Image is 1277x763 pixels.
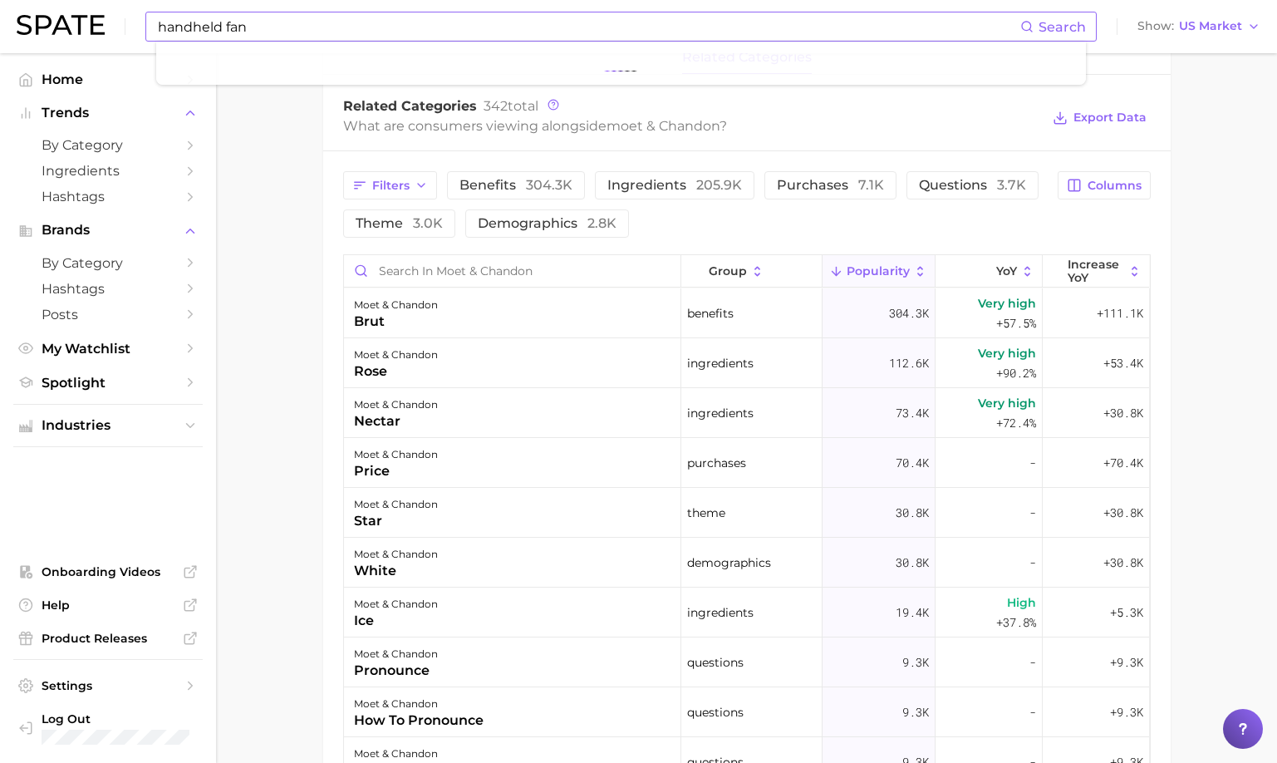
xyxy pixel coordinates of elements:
span: by Category [42,137,174,153]
span: Increase YoY [1068,258,1124,284]
button: moet & chandonroseingredients112.6kVery high+90.2%+53.4k [344,338,1150,388]
div: how to pronounce [354,711,484,731]
span: Home [42,71,174,87]
span: Popularity [847,264,910,278]
button: moet & chandonpricepurchases70.4k-+70.4k [344,438,1150,488]
div: pronounce [354,661,438,681]
span: moet & chandon [607,118,720,134]
div: star [354,511,438,531]
div: moet & chandon [354,495,438,514]
span: +111.1k [1097,303,1143,323]
span: +37.8% [996,613,1036,633]
div: moet & chandon [354,644,438,664]
span: 9.3k [902,702,929,722]
button: YoY [936,255,1043,288]
div: moet & chandon [354,594,438,614]
span: 342 [484,98,508,114]
span: Trends [42,106,174,121]
button: moet & chandonhow to pronouncequestions9.3k-+9.3k [344,687,1150,737]
button: Brands [13,218,203,243]
span: +30.8k [1103,403,1143,423]
span: ingredients [607,179,742,192]
a: Hashtags [13,276,203,302]
span: benefits [687,303,734,323]
span: - [1029,553,1036,573]
span: 205.9k [696,177,742,193]
span: Ingredients [42,163,174,179]
span: +30.8k [1103,553,1143,573]
div: ice [354,611,438,631]
button: moet & chandonwhitedemographics30.8k-+30.8k [344,538,1150,588]
span: Very high [978,293,1036,313]
span: Search [1039,19,1086,35]
span: My Watchlist [42,341,174,357]
button: Trends [13,101,203,126]
div: moet & chandon [354,544,438,564]
span: +72.4% [996,413,1036,433]
span: 304.3k [889,303,929,323]
button: moet & chandonnectaringredients73.4kVery high+72.4%+30.8k [344,388,1150,438]
a: Settings [13,673,203,698]
div: nectar [354,411,438,431]
button: Columns [1058,171,1150,199]
span: +30.8k [1103,503,1143,523]
span: Show [1137,22,1174,31]
a: Spotlight [13,370,203,396]
span: total [484,98,538,114]
img: SPATE [17,15,105,35]
a: Help [13,593,203,618]
span: 112.6k [889,353,929,373]
span: Filters [372,179,410,193]
span: Columns [1088,179,1142,193]
span: Hashtags [42,281,174,297]
span: ingredients [687,353,754,373]
span: Log Out [42,711,223,726]
span: - [1029,652,1036,672]
button: moet & chandonbrutbenefits304.3kVery high+57.5%+111.1k [344,288,1150,338]
span: questions [687,702,744,722]
span: group [709,264,747,278]
span: demographics [687,553,771,573]
span: ingredients [687,403,754,423]
a: Hashtags [13,184,203,209]
div: moet & chandon [354,345,438,365]
span: 3.0k [413,215,443,231]
span: 7.1k [858,177,884,193]
span: by Category [42,255,174,271]
button: Industries [13,413,203,438]
span: purchases [687,453,746,473]
span: US Market [1179,22,1242,31]
button: moet & chandonstartheme30.8k-+30.8k [344,488,1150,538]
a: Onboarding Videos [13,559,203,584]
span: Settings [42,678,174,693]
span: +5.3k [1110,603,1143,623]
span: 30.8k [896,553,929,573]
span: 304.3k [526,177,572,193]
span: Onboarding Videos [42,564,174,579]
span: +9.3k [1110,702,1143,722]
input: Search in moet & chandon [344,255,680,287]
span: Very high [978,393,1036,413]
div: brut [354,312,438,332]
span: - [1029,503,1036,523]
span: Product Releases [42,631,174,646]
button: moet & chandoniceingredients19.4kHigh+37.8%+5.3k [344,588,1150,637]
div: price [354,461,438,481]
span: 30.8k [896,503,929,523]
span: 73.4k [896,403,929,423]
span: Export Data [1073,111,1147,125]
button: Increase YoY [1043,255,1149,288]
span: theme [687,503,725,523]
span: 2.8k [587,215,616,231]
a: My Watchlist [13,336,203,362]
span: questions [687,652,744,672]
span: Spotlight [42,375,174,391]
span: demographics [478,217,616,230]
span: ingredients [687,603,754,623]
span: Hashtags [42,189,174,204]
span: Brands [42,223,174,238]
button: moet & chandonpronouncequestions9.3k-+9.3k [344,637,1150,687]
span: - [1029,453,1036,473]
button: Popularity [823,255,936,288]
div: moet & chandon [354,694,484,714]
